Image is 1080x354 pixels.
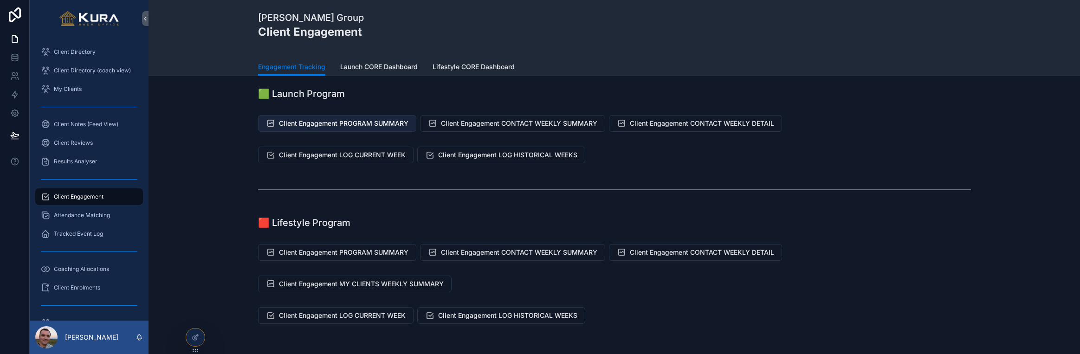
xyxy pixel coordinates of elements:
button: Client Engagement CONTACT WEEKLY DETAIL [609,244,782,261]
p: [PERSON_NAME] [65,333,118,342]
a: Attendance Matching [35,207,143,224]
button: Client Engagement PROGRAM SUMMARY [258,115,416,132]
span: Client Engagement PROGRAM SUMMARY [279,119,408,128]
span: My Clients [54,85,82,93]
span: Client Engagement [54,193,103,200]
span: Tracked Event Log [54,230,103,238]
span: Client Engagement LOG CURRENT WEEK [279,311,406,320]
button: Client Engagement CONTACT WEEKLY DETAIL [609,115,782,132]
span: Client Engagement CONTACT WEEKLY DETAIL [630,119,774,128]
span: Client Reviews [54,139,93,147]
span: Client Notes (Feed View) [54,121,118,128]
button: Client Engagement LOG HISTORICAL WEEKS [417,147,585,163]
span: Client Engagement LOG HISTORICAL WEEKS [438,150,577,160]
a: Results Analyser [35,153,143,170]
a: Coaching Allocations [35,261,143,277]
span: Client Engagement LOG CURRENT WEEK [279,150,406,160]
a: Engagement Tracking [258,58,325,76]
div: scrollable content [30,37,149,321]
a: Client Directory (coach view) [35,62,143,79]
button: Client Engagement LOG CURRENT WEEK [258,147,414,163]
h1: 🟥 Lifestyle Program [258,216,350,229]
span: Client Engagement MY CLIENTS WEEKLY SUMMARY [279,279,444,289]
a: Tracked Event Log [35,225,143,242]
a: Launch CORE Dashboard [340,58,418,77]
span: Mini Masterminds [54,319,101,327]
a: Mini Masterminds [35,315,143,331]
span: Engagement Tracking [258,62,325,71]
span: Lifestyle CORE Dashboard [433,62,515,71]
a: Client Notes (Feed View) [35,116,143,133]
a: Client Enrolments [35,279,143,296]
img: App logo [59,11,119,26]
span: Client Enrolments [54,284,100,291]
span: Client Directory (coach view) [54,67,131,74]
a: Client Reviews [35,135,143,151]
a: Lifestyle CORE Dashboard [433,58,515,77]
a: Client Engagement [35,188,143,205]
span: Client Engagement PROGRAM SUMMARY [279,248,408,257]
span: Client Engagement CONTACT WEEKLY DETAIL [630,248,774,257]
a: Client Directory [35,44,143,60]
button: Client Engagement PROGRAM SUMMARY [258,244,416,261]
span: Client Engagement LOG HISTORICAL WEEKS [438,311,577,320]
span: Client Engagement CONTACT WEEKLY SUMMARY [441,119,597,128]
button: Client Engagement CONTACT WEEKLY SUMMARY [420,115,605,132]
h1: 🟩 Launch Program [258,87,345,100]
button: Client Engagement MY CLIENTS WEEKLY SUMMARY [258,276,452,292]
button: Client Engagement CONTACT WEEKLY SUMMARY [420,244,605,261]
span: Attendance Matching [54,212,110,219]
h1: [PERSON_NAME] Group [258,11,364,24]
h2: Client Engagement [258,24,364,39]
span: Launch CORE Dashboard [340,62,418,71]
span: Client Directory [54,48,96,56]
span: Client Engagement CONTACT WEEKLY SUMMARY [441,248,597,257]
button: Client Engagement LOG HISTORICAL WEEKS [417,307,585,324]
span: Results Analyser [54,158,97,165]
a: My Clients [35,81,143,97]
button: Client Engagement LOG CURRENT WEEK [258,307,414,324]
span: Coaching Allocations [54,265,109,273]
